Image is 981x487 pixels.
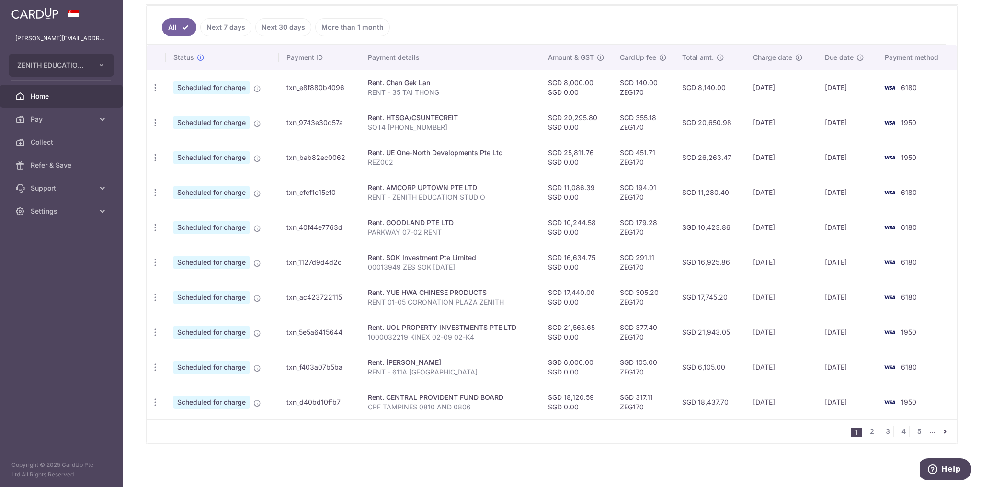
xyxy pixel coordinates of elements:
[360,45,540,70] th: Payment details
[279,70,360,105] td: txn_e8f880b4096
[745,70,817,105] td: [DATE]
[674,245,745,280] td: SGD 16,925.86
[877,45,957,70] th: Payment method
[612,175,674,210] td: SGD 194.01 ZEG170
[162,18,196,36] a: All
[540,280,612,315] td: SGD 17,440.00 SGD 0.00
[745,175,817,210] td: [DATE]
[817,175,877,210] td: [DATE]
[817,385,877,419] td: [DATE]
[745,245,817,280] td: [DATE]
[920,458,971,482] iframe: Opens a widget where you can find more information
[279,280,360,315] td: txn_ac423722115
[368,183,533,193] div: Rent. AMCORP UPTOWN PTE LTD
[901,398,916,406] span: 1950
[173,81,250,94] span: Scheduled for charge
[901,83,917,91] span: 6180
[682,53,714,62] span: Total amt.
[255,18,311,36] a: Next 30 days
[540,245,612,280] td: SGD 16,634.75 SGD 0.00
[279,385,360,419] td: txn_d40bd10ffb7
[173,326,250,339] span: Scheduled for charge
[817,140,877,175] td: [DATE]
[901,363,917,371] span: 6180
[17,60,88,70] span: ZENITH EDUCATION STUDIO PTE. LTD.
[9,54,114,77] button: ZENITH EDUCATION STUDIO PTE. LTD.
[880,292,899,303] img: Bank Card
[279,175,360,210] td: txn_cfcf1c15ef0
[279,350,360,385] td: txn_f403a07b5ba
[279,105,360,140] td: txn_9743e30d57a
[901,153,916,161] span: 1950
[901,258,917,266] span: 6180
[200,18,251,36] a: Next 7 days
[753,53,792,62] span: Charge date
[880,152,899,163] img: Bank Card
[31,183,94,193] span: Support
[817,245,877,280] td: [DATE]
[612,105,674,140] td: SGD 355.18 ZEG170
[745,280,817,315] td: [DATE]
[674,210,745,245] td: SGD 10,423.86
[368,123,533,132] p: SOT4 [PHONE_NUMBER]
[31,206,94,216] span: Settings
[901,188,917,196] span: 6180
[929,426,935,437] li: ...
[315,18,390,36] a: More than 1 month
[540,315,612,350] td: SGD 21,565.65 SGD 0.00
[612,350,674,385] td: SGD 105.00 ZEG170
[368,193,533,202] p: RENT - ZENITH EDUCATION STUDIO
[368,332,533,342] p: 1000032219 KINEX 02-09 02-K4
[173,221,250,234] span: Scheduled for charge
[901,293,917,301] span: 6180
[612,210,674,245] td: SGD 179.28 ZEG170
[612,280,674,315] td: SGD 305.20 ZEG170
[817,350,877,385] td: [DATE]
[173,151,250,164] span: Scheduled for charge
[540,210,612,245] td: SGD 10,244.58 SGD 0.00
[674,140,745,175] td: SGD 26,263.47
[674,280,745,315] td: SGD 17,745.20
[279,315,360,350] td: txn_5e5a6415644
[880,187,899,198] img: Bank Card
[368,78,533,88] div: Rent. Chan Gek Lan
[368,253,533,262] div: Rent. SOK Investment Pte Limited
[880,222,899,233] img: Bank Card
[540,140,612,175] td: SGD 25,811.76 SGD 0.00
[368,358,533,367] div: Rent. [PERSON_NAME]
[15,34,107,43] p: [PERSON_NAME][EMAIL_ADDRESS][DOMAIN_NAME]
[368,402,533,412] p: CPF TAMPINES 0810 AND 0806
[368,113,533,123] div: Rent. HTSGA/CSUNTECREIT
[880,396,899,408] img: Bank Card
[851,428,862,437] li: 1
[901,118,916,126] span: 1950
[279,140,360,175] td: txn_bab82ec0062
[880,82,899,93] img: Bank Card
[901,223,917,231] span: 6180
[745,140,817,175] td: [DATE]
[825,53,854,62] span: Due date
[540,385,612,419] td: SGD 18,120.59 SGD 0.00
[540,70,612,105] td: SGD 8,000.00 SGD 0.00
[279,45,360,70] th: Payment ID
[368,227,533,237] p: PARKWAY 07-02 RENT
[548,53,594,62] span: Amount & GST
[745,315,817,350] td: [DATE]
[540,175,612,210] td: SGD 11,086.39 SGD 0.00
[913,426,925,437] a: 5
[620,53,656,62] span: CardUp fee
[31,137,94,147] span: Collect
[173,256,250,269] span: Scheduled for charge
[540,350,612,385] td: SGD 6,000.00 SGD 0.00
[901,328,916,336] span: 1950
[173,116,250,129] span: Scheduled for charge
[880,257,899,268] img: Bank Card
[31,114,94,124] span: Pay
[880,117,899,128] img: Bank Card
[368,323,533,332] div: Rent. UOL PROPERTY INVESTMENTS PTE LTD
[368,367,533,377] p: RENT - 611A [GEOGRAPHIC_DATA]
[880,327,899,338] img: Bank Card
[11,8,58,19] img: CardUp
[612,385,674,419] td: SGD 317.11 ZEG170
